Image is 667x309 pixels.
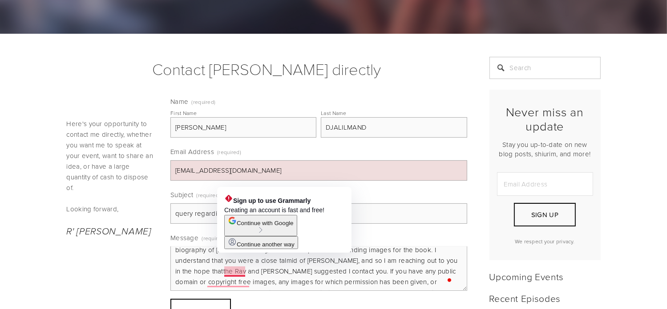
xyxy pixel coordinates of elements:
[67,119,156,193] p: Here's your opportunity to contact me directly, whether you want me to speak at your event, want ...
[531,210,558,219] span: Sign Up
[67,204,156,214] p: Looking forward,
[489,271,601,282] h2: Upcoming Events
[497,172,593,196] input: Email Address
[497,238,593,245] p: We respect your privacy.
[67,226,151,237] em: R' [PERSON_NAME]
[196,189,220,202] span: (required)
[489,293,601,304] h2: Recent Episodes
[321,109,346,117] div: Last Name
[170,246,467,291] textarea: To enrich screen reader interactions, please activate Accessibility in Grammarly extension settings
[170,233,198,242] span: Message
[170,97,188,106] span: Name
[497,140,593,158] p: Stay you up-to-date on new blog posts, shiurim, and more!
[170,109,197,117] div: First Name
[217,146,241,158] span: (required)
[202,232,226,245] span: (required)
[497,105,593,134] h2: Never miss an update
[489,57,601,79] input: Search
[170,190,193,199] span: Subject
[170,147,214,156] span: Email Address
[67,57,467,81] h1: Contact [PERSON_NAME] directly
[191,99,215,105] span: (required)
[514,203,575,226] button: Sign Up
